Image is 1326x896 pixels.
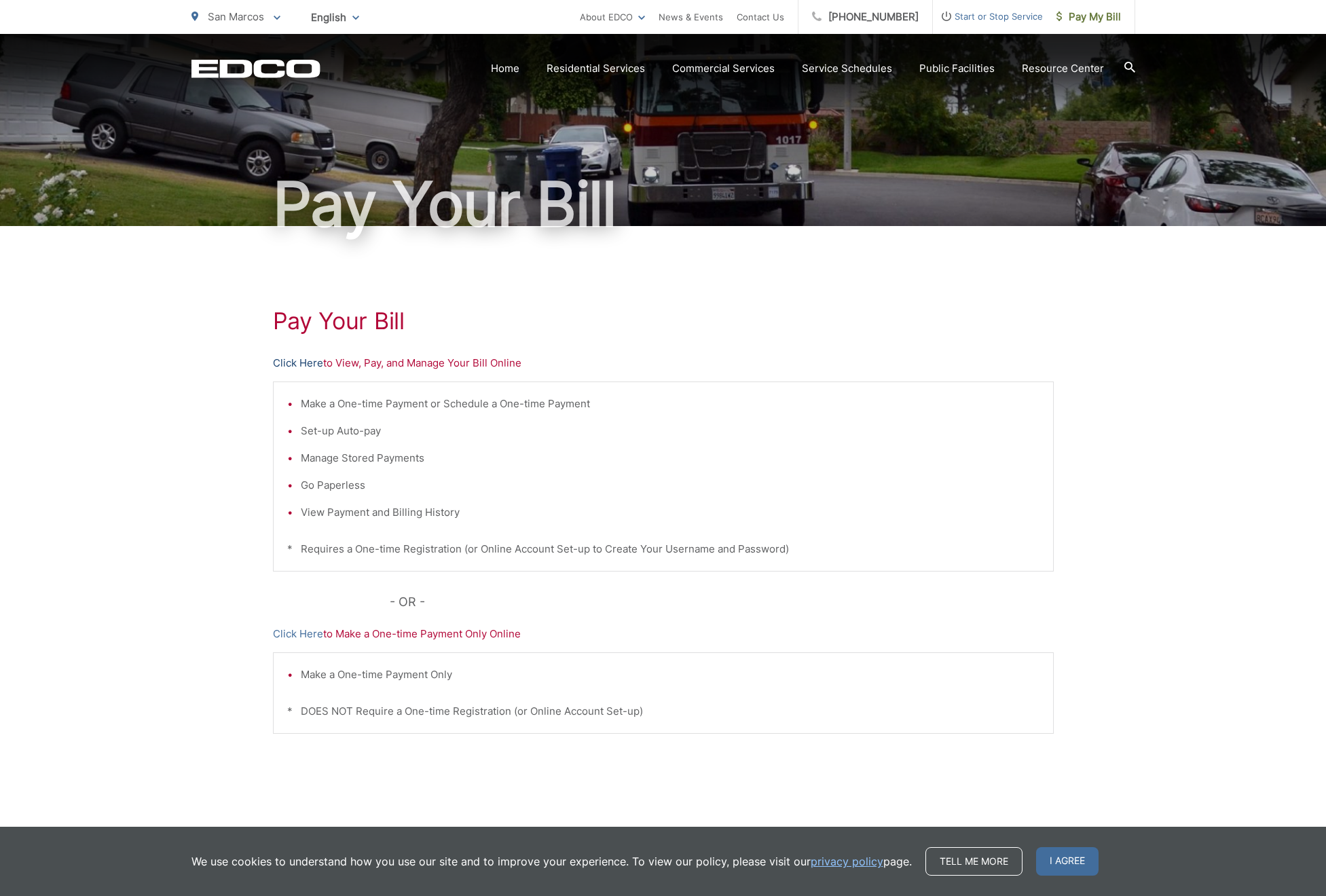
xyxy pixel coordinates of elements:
p: to Make a One-time Payment Only Online [273,626,1054,642]
li: Go Paperless [301,477,1039,493]
p: - OR - [390,592,1054,612]
p: to View, Pay, and Manage Your Bill Online [273,355,1054,371]
a: Service Schedules [802,60,892,77]
p: We use cookies to understand how you use our site and to improve your experience. To view our pol... [191,853,912,870]
li: Make a One-time Payment Only [301,667,1039,683]
a: Click Here [273,355,323,371]
a: About EDCO [580,9,645,25]
span: Pay My Bill [1056,9,1121,25]
li: Set-up Auto-pay [301,423,1039,439]
a: Home [491,60,519,77]
a: Residential Services [547,60,645,77]
a: News & Events [659,9,723,25]
span: English [301,5,369,29]
p: * DOES NOT Require a One-time Registration (or Online Account Set-up) [287,703,1039,720]
li: Make a One-time Payment or Schedule a One-time Payment [301,396,1039,412]
h1: Pay Your Bill [191,170,1135,238]
span: San Marcos [208,10,264,23]
p: * Requires a One-time Registration (or Online Account Set-up to Create Your Username and Password) [287,541,1039,557]
span: I agree [1036,847,1099,876]
a: Tell me more [925,847,1023,876]
a: EDCD logo. Return to the homepage. [191,59,320,78]
h1: Pay Your Bill [273,307,1054,335]
a: Commercial Services [672,60,775,77]
a: Resource Center [1022,60,1104,77]
a: privacy policy [811,853,883,870]
a: Click Here [273,626,323,642]
li: Manage Stored Payments [301,450,1039,466]
a: Public Facilities [919,60,995,77]
li: View Payment and Billing History [301,504,1039,521]
a: Contact Us [737,9,784,25]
